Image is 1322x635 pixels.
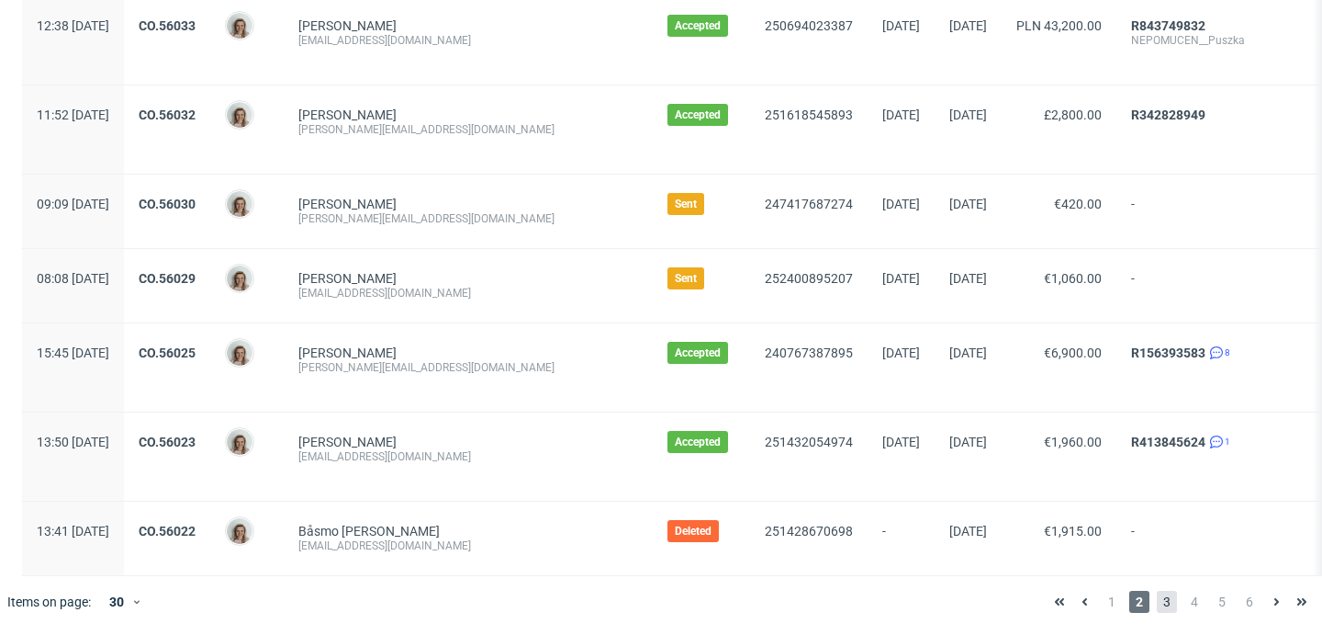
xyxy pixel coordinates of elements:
[298,346,397,360] a: [PERSON_NAME]
[949,524,987,539] span: [DATE]
[675,524,711,539] span: Deleted
[298,449,638,464] div: [EMAIL_ADDRESS][DOMAIN_NAME]
[675,197,697,211] span: Sent
[1131,524,1322,553] span: -
[1157,591,1177,613] span: 3
[675,18,721,33] span: Accepted
[1184,591,1204,613] span: 4
[882,197,920,211] span: [DATE]
[882,346,920,360] span: [DATE]
[227,191,252,217] img: Monika Poźniak
[949,197,987,211] span: [DATE]
[139,108,196,122] a: CO.56032
[7,593,91,611] span: Items on page:
[227,518,252,544] img: Monika Poźniak
[139,197,196,211] a: CO.56030
[949,18,987,33] span: [DATE]
[139,524,196,539] a: CO.56022
[227,340,252,366] img: Monika Poźniak
[298,211,638,226] div: [PERSON_NAME][EMAIL_ADDRESS][DOMAIN_NAME]
[98,589,131,615] div: 30
[765,108,853,122] a: 251618545893
[298,197,397,211] a: [PERSON_NAME]
[37,524,109,539] span: 13:41 [DATE]
[1044,346,1102,360] span: €6,900.00
[1225,346,1230,360] span: 8
[1205,435,1230,449] a: 1
[882,18,920,33] span: [DATE]
[1044,271,1102,286] span: €1,060.00
[1212,591,1232,613] span: 5
[298,539,638,553] div: [EMAIL_ADDRESS][DOMAIN_NAME]
[765,435,853,449] a: 251432054974
[1054,197,1102,211] span: €420.00
[1131,271,1322,300] span: -
[227,266,252,291] img: Monika Poźniak
[765,346,853,360] a: 240767387895
[765,197,853,211] a: 247417687274
[298,33,638,48] div: [EMAIL_ADDRESS][DOMAIN_NAME]
[139,435,196,449] a: CO.56023
[1044,524,1102,539] span: €1,915.00
[882,524,920,553] span: -
[882,108,920,122] span: [DATE]
[37,435,109,449] span: 13:50 [DATE]
[1131,197,1322,226] span: -
[675,346,721,360] span: Accepted
[227,102,252,128] img: Monika Poźniak
[1131,346,1205,360] a: R156393583
[675,271,697,286] span: Sent
[298,18,397,33] a: [PERSON_NAME]
[298,524,440,539] a: Båsmo [PERSON_NAME]
[1016,18,1102,33] span: PLN 43,200.00
[1044,108,1102,122] span: £2,800.00
[298,360,638,375] div: [PERSON_NAME][EMAIL_ADDRESS][DOMAIN_NAME]
[765,18,853,33] a: 250694023387
[1044,435,1102,449] span: €1,960.00
[949,108,987,122] span: [DATE]
[1131,435,1205,449] a: R413845624
[298,435,397,449] a: [PERSON_NAME]
[675,435,721,449] span: Accepted
[1131,108,1205,122] a: R342828949
[949,435,987,449] span: [DATE]
[1239,591,1260,613] span: 6
[37,271,109,286] span: 08:08 [DATE]
[298,286,638,300] div: [EMAIL_ADDRESS][DOMAIN_NAME]
[1102,591,1122,613] span: 1
[227,13,252,39] img: Monika Poźniak
[139,271,196,286] a: CO.56029
[882,271,920,286] span: [DATE]
[37,108,109,122] span: 11:52 [DATE]
[949,346,987,360] span: [DATE]
[298,271,397,286] a: [PERSON_NAME]
[139,18,196,33] a: CO.56033
[1205,346,1230,360] a: 8
[1131,18,1205,33] a: R843749832
[227,429,252,455] img: Monika Poźniak
[949,271,987,286] span: [DATE]
[1129,591,1149,613] span: 2
[1225,435,1230,449] span: 1
[765,271,853,286] a: 252400895207
[298,122,638,137] div: [PERSON_NAME][EMAIL_ADDRESS][DOMAIN_NAME]
[1131,33,1322,48] div: NEPOMUCEN__Puszka
[765,524,853,539] a: 251428670698
[675,108,721,122] span: Accepted
[37,18,109,33] span: 12:38 [DATE]
[882,435,920,449] span: [DATE]
[139,346,196,360] a: CO.56025
[37,197,109,211] span: 09:09 [DATE]
[298,108,397,122] a: [PERSON_NAME]
[37,346,109,360] span: 15:45 [DATE]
